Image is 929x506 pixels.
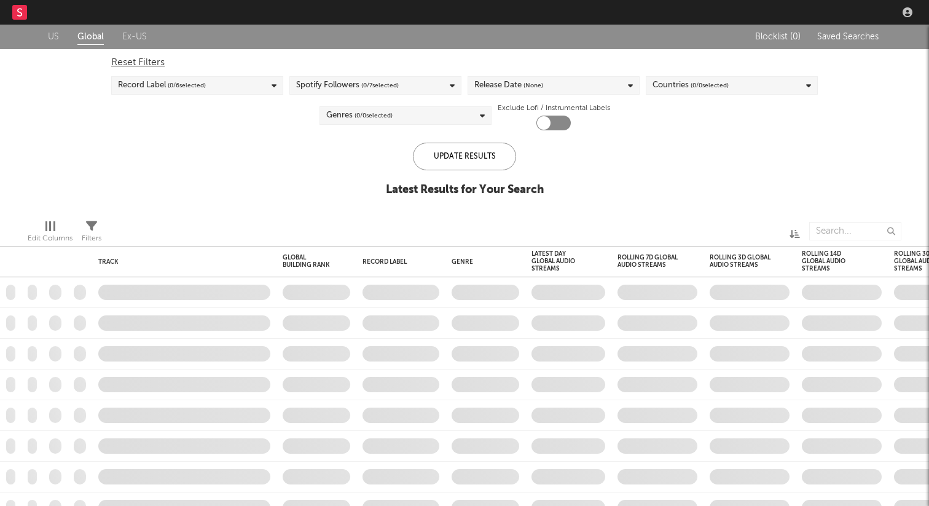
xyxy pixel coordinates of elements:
[413,143,516,170] div: Update Results
[122,30,147,45] a: Ex-US
[82,216,101,251] div: Filters
[326,108,393,123] div: Genres
[296,78,399,93] div: Spotify Followers
[28,231,73,246] div: Edit Columns
[817,33,881,41] span: Saved Searches
[755,33,801,41] span: Blocklist
[355,108,393,123] span: ( 0 / 0 selected)
[82,231,101,246] div: Filters
[98,258,264,266] div: Track
[386,183,544,197] div: Latest Results for Your Search
[361,78,399,93] span: ( 0 / 7 selected)
[523,78,543,93] span: (None)
[653,78,729,93] div: Countries
[77,30,104,45] a: Global
[710,254,771,269] div: Rolling 3D Global Audio Streams
[809,222,901,240] input: Search...
[118,78,206,93] div: Record Label
[691,78,729,93] span: ( 0 / 0 selected)
[48,30,59,45] a: US
[452,258,513,266] div: Genre
[498,101,610,116] label: Exclude Lofi / Instrumental Labels
[28,216,73,251] div: Edit Columns
[111,55,818,70] div: Reset Filters
[168,78,206,93] span: ( 0 / 6 selected)
[617,254,679,269] div: Rolling 7D Global Audio Streams
[813,32,881,42] button: Saved Searches
[790,33,801,41] span: ( 0 )
[531,250,587,272] div: Latest Day Global Audio Streams
[283,254,332,269] div: Global Building Rank
[363,258,421,266] div: Record Label
[474,78,543,93] div: Release Date
[802,250,863,272] div: Rolling 14D Global Audio Streams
